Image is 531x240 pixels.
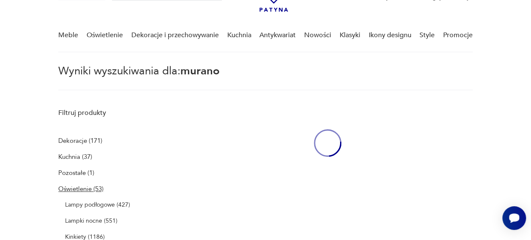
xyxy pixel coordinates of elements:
p: Filtruj produkty [58,108,162,117]
p: Lampki nocne (551) [65,215,117,227]
span: murano [180,63,220,79]
a: Oświetlenie (53) [58,183,103,195]
a: Kuchnia (37) [58,151,92,163]
a: Dekoracje (171) [58,135,102,147]
a: Style [419,19,435,52]
a: Kuchnia [227,19,251,52]
a: Klasyki [340,19,360,52]
p: Wyniki wyszukiwania dla: [58,66,472,90]
a: Ikony designu [368,19,411,52]
a: Dekoracje i przechowywanie [131,19,219,52]
a: Meble [58,19,78,52]
a: Pozostałe (1) [58,167,94,179]
a: Oświetlenie [87,19,123,52]
iframe: Smartsupp widget button [502,206,526,230]
a: Lampy podłogowe (427) [58,199,130,211]
p: Lampy podłogowe (427) [65,199,130,211]
a: Nowości [304,19,331,52]
a: Antykwariat [259,19,296,52]
div: oval-loading [314,104,341,182]
a: Lampki nocne (551) [58,215,117,227]
a: Promocje [443,19,473,52]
